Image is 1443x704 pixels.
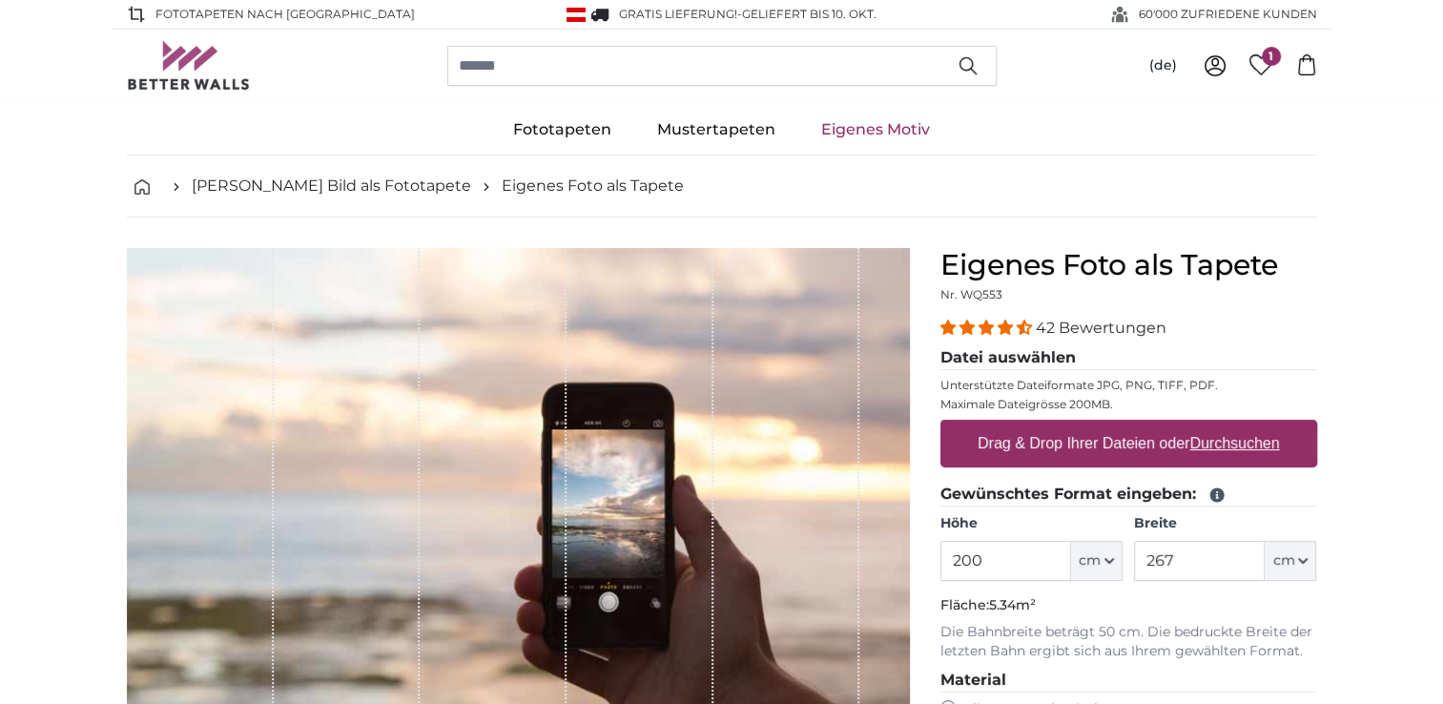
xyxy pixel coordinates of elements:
legend: Gewünschtes Format eingeben: [940,483,1317,507]
p: Die Bahnbreite beträgt 50 cm. Die bedruckte Breite der letzten Bahn ergibt sich aus Ihrem gewählt... [940,623,1317,661]
button: cm [1071,541,1123,581]
a: Eigenes Motiv [798,105,953,155]
label: Höhe [940,514,1123,533]
label: Breite [1134,514,1316,533]
img: Österreich [567,8,586,22]
a: [PERSON_NAME] Bild als Fototapete [192,175,471,197]
p: Unterstützte Dateiformate JPG, PNG, TIFF, PDF. [940,378,1317,393]
span: Nr. WQ553 [940,287,1002,301]
span: GRATIS Lieferung! [619,7,737,21]
p: Maximale Dateigrösse 200MB. [940,397,1317,412]
span: cm [1079,551,1101,570]
nav: breadcrumbs [127,155,1317,217]
span: 4.38 stars [940,319,1036,337]
span: 1 [1262,47,1281,66]
button: (de) [1134,49,1192,83]
span: 5.34m² [989,596,1036,613]
a: Mustertapeten [634,105,798,155]
span: 60'000 ZUFRIEDENE KUNDEN [1139,6,1317,23]
span: - [737,7,876,21]
h1: Eigenes Foto als Tapete [940,248,1317,282]
legend: Material [940,669,1317,693]
img: Betterwalls [127,41,251,90]
span: Fototapeten nach [GEOGRAPHIC_DATA] [155,6,415,23]
a: Fototapeten [490,105,634,155]
button: cm [1265,541,1316,581]
span: Geliefert bis 10. Okt. [742,7,876,21]
label: Drag & Drop Ihrer Dateien oder [970,424,1288,463]
span: 42 Bewertungen [1036,319,1166,337]
legend: Datei auswählen [940,346,1317,370]
span: cm [1272,551,1294,570]
u: Durchsuchen [1189,435,1279,451]
a: Eigenes Foto als Tapete [502,175,684,197]
p: Fläche: [940,596,1317,615]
